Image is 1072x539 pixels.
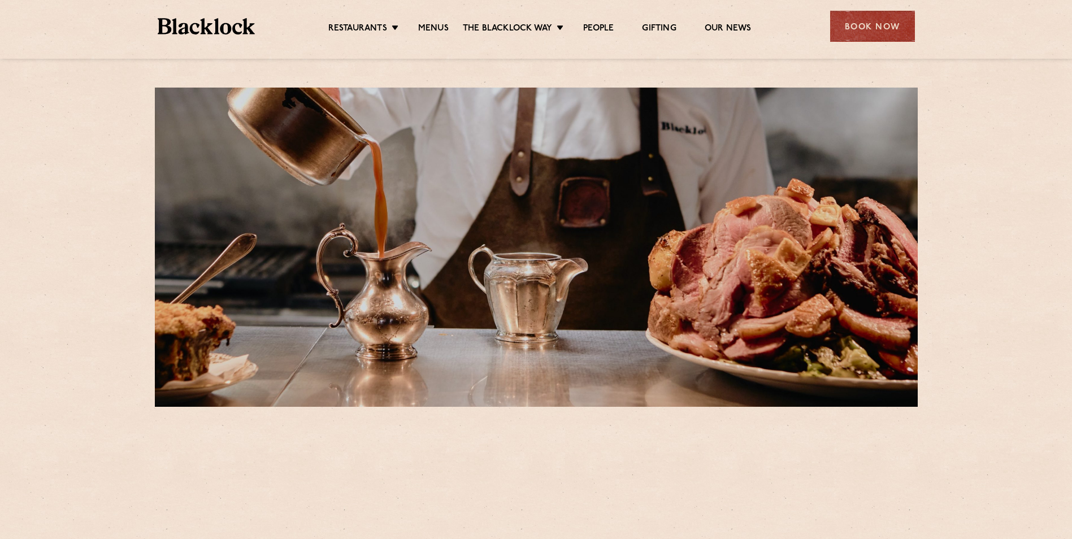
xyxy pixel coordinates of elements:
[328,23,387,36] a: Restaurants
[463,23,552,36] a: The Blacklock Way
[418,23,449,36] a: Menus
[158,18,255,34] img: BL_Textured_Logo-footer-cropped.svg
[705,23,752,36] a: Our News
[642,23,676,36] a: Gifting
[830,11,915,42] div: Book Now
[583,23,614,36] a: People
